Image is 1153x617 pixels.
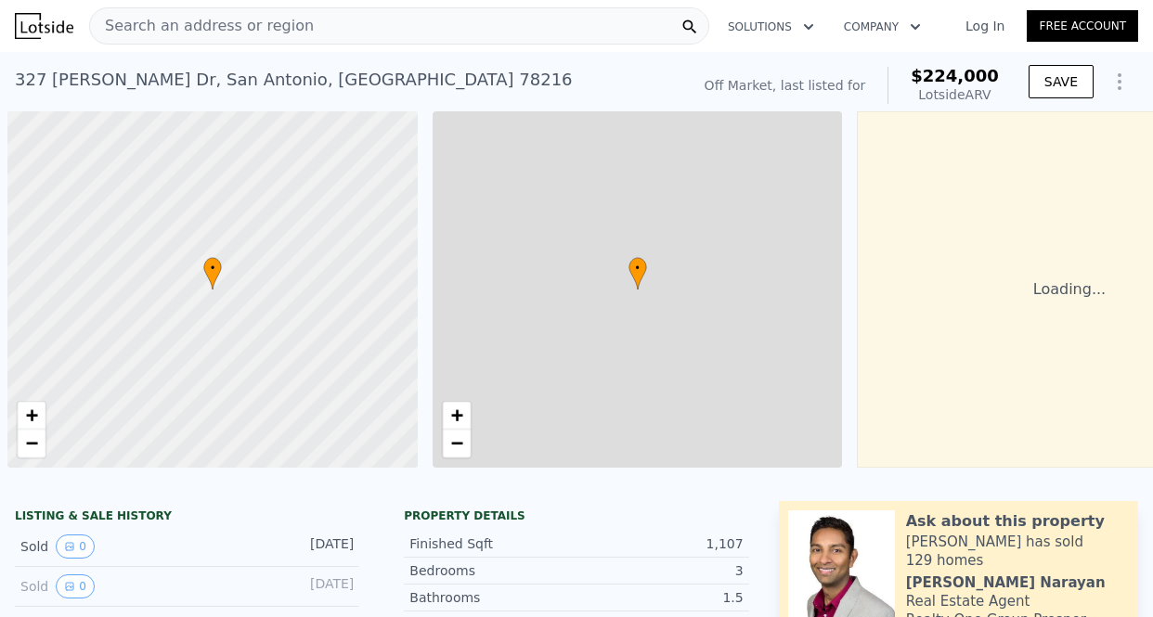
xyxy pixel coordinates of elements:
button: SAVE [1029,65,1094,98]
div: Real Estate Agent [906,592,1030,611]
div: Sold [20,574,173,598]
div: Finished Sqft [409,534,576,553]
span: + [26,404,38,427]
div: LISTING & SALE HISTORY [15,508,359,527]
img: Lotside [15,13,73,39]
a: Zoom out [18,430,45,457]
span: Search an address or region [90,15,314,37]
a: Log In [943,17,1027,35]
a: Zoom in [443,402,471,430]
span: • [628,260,647,276]
button: Solutions [713,10,829,44]
button: Show Options [1101,63,1138,100]
div: [DATE] [278,574,354,598]
div: 1,107 [576,534,744,553]
span: − [26,431,38,455]
div: Property details [404,508,748,523]
div: • [203,257,222,289]
div: 327 [PERSON_NAME] Dr , San Antonio , [GEOGRAPHIC_DATA] 78216 [15,67,573,93]
span: $224,000 [911,66,999,85]
div: Sold [20,534,173,559]
div: Ask about this property [906,510,1105,533]
button: Company [829,10,936,44]
div: Off Market, last listed for [705,76,866,95]
a: Zoom out [443,430,471,457]
div: [DATE] [278,534,354,559]
div: Bedrooms [409,561,576,580]
div: 1.5 [576,588,744,607]
button: View historical data [56,574,95,598]
span: + [450,404,462,427]
div: [PERSON_NAME] has sold 129 homes [906,533,1129,570]
span: − [450,431,462,455]
a: Free Account [1027,10,1138,42]
button: View historical data [56,534,95,559]
div: 3 [576,561,744,580]
a: Zoom in [18,402,45,430]
div: Lotside ARV [911,85,999,104]
div: Bathrooms [409,588,576,607]
span: • [203,260,222,276]
div: [PERSON_NAME] Narayan [906,573,1106,592]
div: • [628,257,647,289]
